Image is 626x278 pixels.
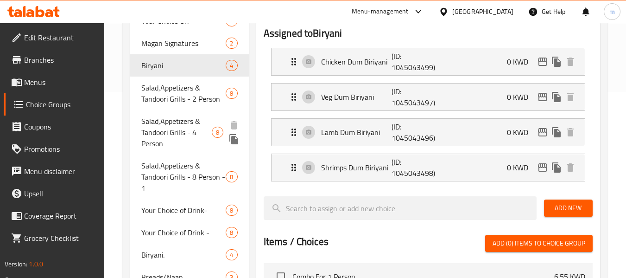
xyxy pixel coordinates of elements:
div: Choices [226,60,237,71]
div: Biryani4 [130,54,248,77]
p: 0 KWD [507,56,536,67]
span: 2 [226,39,237,48]
span: Grocery Checklist [24,233,97,244]
button: delete [227,118,241,132]
span: 4 [226,61,237,70]
li: Expand [264,79,593,115]
p: (ID: 1045043496) [392,121,439,143]
span: Version: [5,258,27,270]
h2: Assigned to Biryani [264,26,593,40]
li: Expand [264,150,593,185]
a: Menus [4,71,105,93]
button: delete [563,161,577,175]
a: Coupons [4,116,105,138]
span: Salad,Appetizers & Tandoori Grills - 8 Person - 1 [141,160,226,194]
p: Shrimps Dum Biriyani [321,162,392,173]
button: delete [563,90,577,104]
span: Salad,Appetizers & Tandoori Grills - 4 Person [141,116,212,149]
button: edit [536,90,550,104]
span: 8 [212,128,223,137]
button: Add (0) items to choice group [485,235,593,252]
p: Veg Dum Biriyani [321,91,392,103]
div: Salad,Appetizers & Tandoori Grills - 2 Person8 [130,77,248,110]
p: (ID: 1045043499) [392,51,439,73]
button: Add New [544,200,593,217]
a: Promotions [4,138,105,160]
span: Promotions [24,143,97,155]
div: Menu-management [352,6,409,17]
span: Menus [24,77,97,88]
a: Choice Groups [4,93,105,116]
a: Edit Restaurant [4,26,105,49]
span: Biryani [141,60,226,71]
button: duplicate [550,125,563,139]
button: duplicate [550,161,563,175]
span: Magan Signatures [141,38,226,49]
div: Salad,Appetizers & Tandoori Grills - 4 Person8deleteduplicate [130,110,248,155]
button: duplicate [227,132,241,146]
p: (ID: 1045043497) [392,86,439,108]
a: Coverage Report [4,205,105,227]
span: Edit Restaurant [24,32,97,43]
div: Salad,Appetizers & Tandoori Grills - 8 Person - 18 [130,155,248,199]
span: Salad,Appetizers & Tandoori Grills - 2 Person [141,82,226,104]
div: [GEOGRAPHIC_DATA] [452,6,513,17]
button: delete [563,55,577,69]
span: 8 [226,206,237,215]
span: Upsell [24,188,97,199]
span: Add New [551,202,585,214]
div: Expand [272,119,585,146]
p: Lamb Dum Biriyani [321,127,392,138]
div: Choices [226,249,237,260]
span: 8 [226,89,237,98]
div: Biryani.4 [130,244,248,266]
span: 8 [226,173,237,181]
span: Your Choice Of: [141,15,226,26]
li: Expand [264,115,593,150]
a: Branches [4,49,105,71]
li: Expand [264,44,593,79]
div: Expand [272,48,585,75]
h2: Items / Choices [264,235,329,249]
div: Your Choice of Drink -8 [130,221,248,244]
span: Your Choice of Drink - [141,227,226,238]
p: 0 KWD [507,162,536,173]
a: Grocery Checklist [4,227,105,249]
span: Add (0) items to choice group [493,238,585,249]
div: Choices [226,205,237,216]
a: Menu disclaimer [4,160,105,182]
span: m [609,6,615,17]
a: Upsell [4,182,105,205]
p: (ID: 1045043498) [392,156,439,179]
span: Coupons [24,121,97,132]
span: 1.0.0 [29,258,43,270]
button: edit [536,125,550,139]
p: 0 KWD [507,91,536,103]
div: Magan Signatures2 [130,32,248,54]
span: Branches [24,54,97,65]
span: Your Choice of Drink- [141,205,226,216]
span: 4 [226,251,237,259]
span: Biryani. [141,249,226,260]
span: Choice Groups [26,99,97,110]
p: Chicken Dum Biriyani [321,56,392,67]
div: Your Choice of Drink-8 [130,199,248,221]
input: search [264,196,537,220]
div: Choices [226,227,237,238]
p: 0 KWD [507,127,536,138]
button: delete [563,125,577,139]
button: edit [536,161,550,175]
div: Choices [226,88,237,99]
div: Expand [272,154,585,181]
span: Coverage Report [24,210,97,221]
button: duplicate [550,90,563,104]
span: Menu disclaimer [24,166,97,177]
span: 8 [226,228,237,237]
button: edit [536,55,550,69]
button: duplicate [550,55,563,69]
div: Expand [272,84,585,110]
div: Choices [226,171,237,182]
